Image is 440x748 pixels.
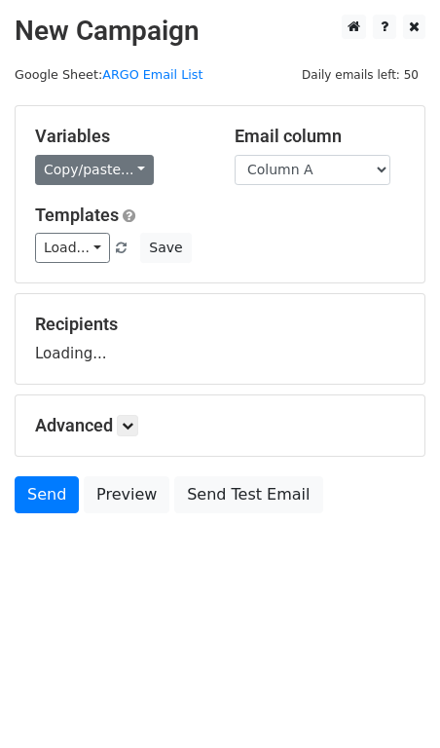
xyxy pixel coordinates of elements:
[35,205,119,225] a: Templates
[15,67,202,82] small: Google Sheet:
[235,126,405,147] h5: Email column
[35,314,405,335] h5: Recipients
[15,15,425,48] h2: New Campaign
[174,476,322,513] a: Send Test Email
[102,67,202,82] a: ARGO Email List
[35,233,110,263] a: Load...
[295,64,425,86] span: Daily emails left: 50
[35,314,405,364] div: Loading...
[35,415,405,436] h5: Advanced
[295,67,425,82] a: Daily emails left: 50
[84,476,169,513] a: Preview
[140,233,191,263] button: Save
[343,654,440,748] iframe: Chat Widget
[35,126,205,147] h5: Variables
[15,476,79,513] a: Send
[35,155,154,185] a: Copy/paste...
